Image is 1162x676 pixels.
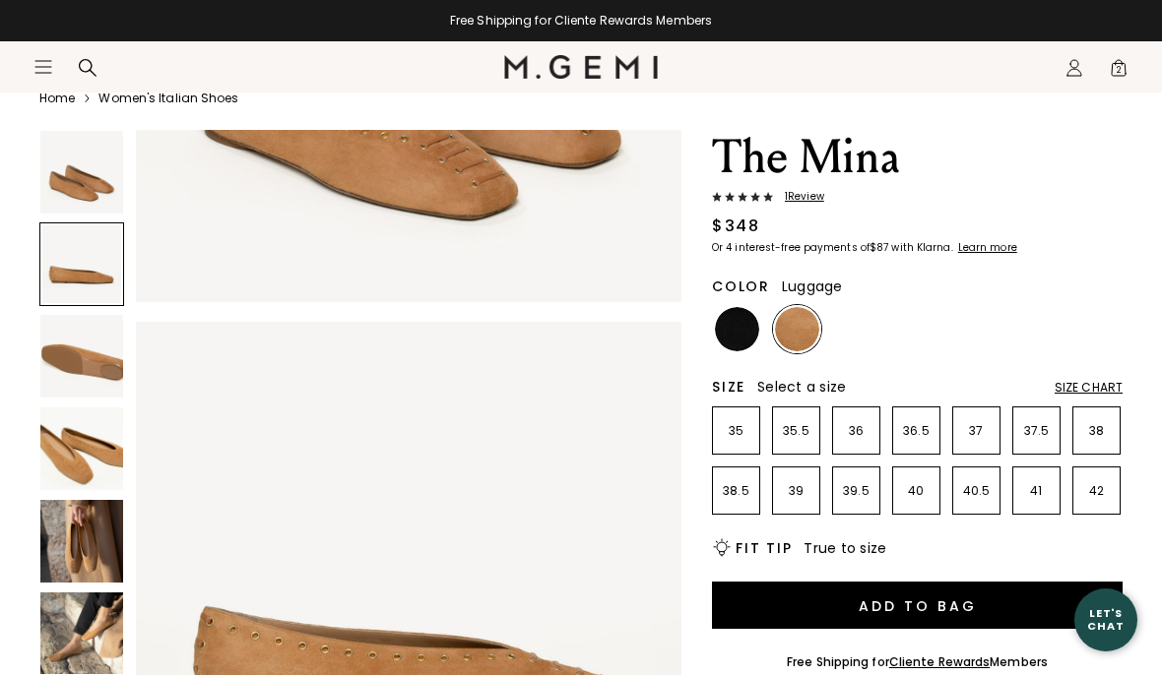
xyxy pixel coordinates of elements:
p: 39.5 [833,483,879,499]
img: M.Gemi [504,55,659,79]
p: 41 [1013,483,1060,499]
p: 40 [893,483,939,499]
img: Black [715,307,759,351]
span: Select a size [757,377,846,397]
button: Open site menu [33,57,53,77]
div: Size Chart [1055,380,1123,396]
span: True to size [804,538,886,558]
klarna-placement-style-body: Or 4 interest-free payments of [712,240,870,255]
a: 1Review [712,191,1123,207]
klarna-placement-style-cta: Learn more [958,240,1017,255]
img: The Mina [40,592,123,675]
div: Let's Chat [1074,607,1137,632]
span: 1 Review [773,191,824,203]
h2: Size [712,379,745,395]
p: 36 [833,423,879,439]
img: Luggage [775,307,819,351]
img: The Mina [40,315,123,398]
p: 40.5 [953,483,1000,499]
span: 2 [1109,62,1129,82]
img: The Mina [40,131,123,214]
h1: The Mina [712,130,1123,185]
p: 37.5 [1013,423,1060,439]
p: 39 [773,483,819,499]
p: 38.5 [713,483,759,499]
p: 35 [713,423,759,439]
klarna-placement-style-body: with Klarna [891,240,955,255]
div: Free Shipping for Members [787,654,1048,670]
img: The Mina [40,407,123,490]
span: Luggage [782,277,843,296]
img: The Mina [40,500,123,583]
h2: Color [712,278,770,294]
p: 37 [953,423,1000,439]
p: 35.5 [773,423,819,439]
h2: Fit Tip [736,540,792,556]
p: 38 [1073,423,1120,439]
p: 42 [1073,483,1120,499]
klarna-placement-style-amount: $87 [870,240,888,255]
a: Cliente Rewards [889,653,991,670]
a: Learn more [956,242,1017,254]
p: 36.5 [893,423,939,439]
div: $348 [712,215,759,238]
button: Add to Bag [712,582,1123,629]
